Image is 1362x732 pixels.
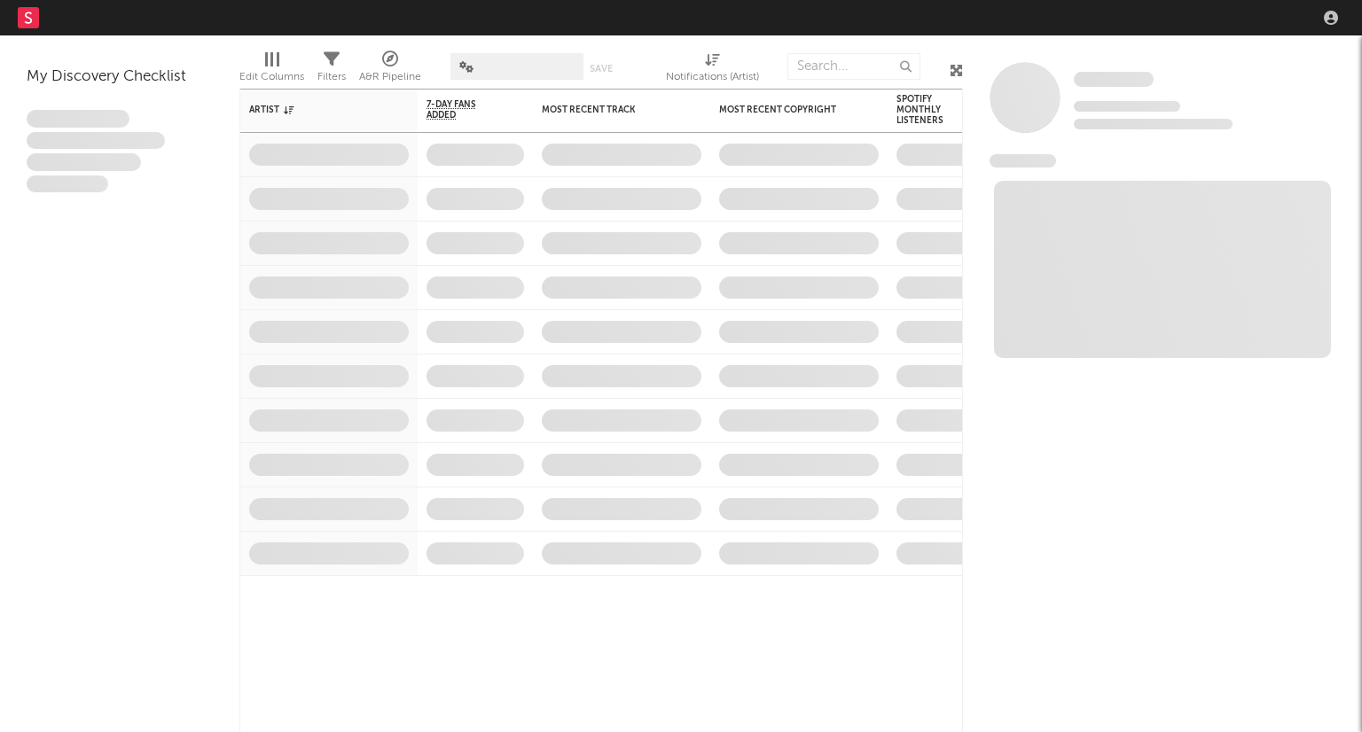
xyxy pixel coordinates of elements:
[542,105,675,115] div: Most Recent Track
[317,44,346,96] div: Filters
[239,66,304,88] div: Edit Columns
[359,44,421,96] div: A&R Pipeline
[1074,119,1233,129] span: 0 fans last week
[27,110,129,128] span: Lorem ipsum dolor
[719,105,852,115] div: Most Recent Copyright
[590,64,613,74] button: Save
[27,153,141,171] span: Praesent ac interdum
[27,132,165,150] span: Integer aliquet in purus et
[359,66,421,88] div: A&R Pipeline
[666,66,759,88] div: Notifications (Artist)
[427,99,497,121] span: 7-Day Fans Added
[27,66,213,88] div: My Discovery Checklist
[896,94,959,126] div: Spotify Monthly Listeners
[317,66,346,88] div: Filters
[1074,101,1180,112] span: Tracking Since: [DATE]
[990,154,1056,167] span: News Feed
[249,105,382,115] div: Artist
[239,44,304,96] div: Edit Columns
[27,175,108,193] span: Aliquam viverra
[787,53,920,80] input: Search...
[1074,72,1154,87] span: Some Artist
[1074,71,1154,89] a: Some Artist
[666,44,759,96] div: Notifications (Artist)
